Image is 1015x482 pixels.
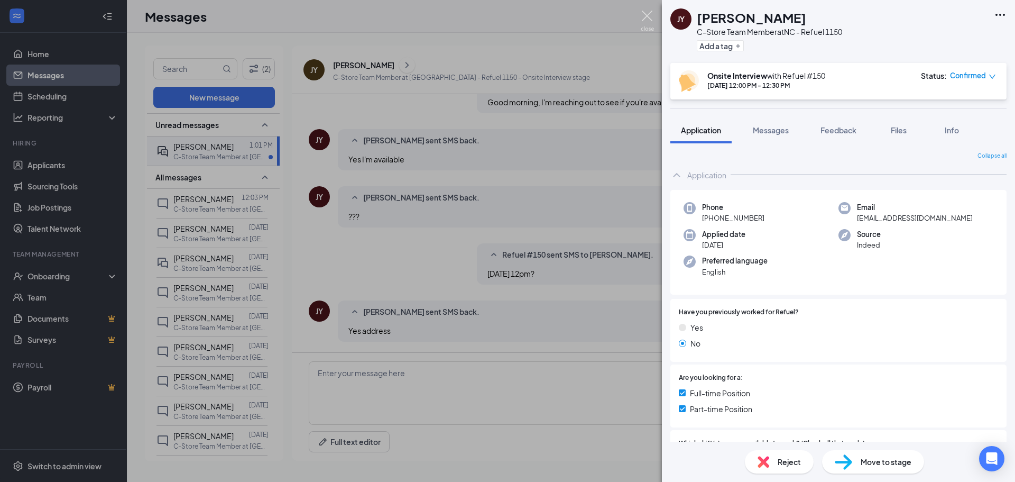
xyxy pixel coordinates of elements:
span: Preferred language [702,256,768,266]
span: [PHONE_NUMBER] [702,213,764,223]
div: [DATE] 12:00 PM - 12:30 PM [707,81,825,90]
div: Open Intercom Messenger [979,446,1004,471]
span: Collapse all [977,152,1007,160]
span: Reject [778,456,801,468]
div: Status : [921,70,947,81]
span: Are you looking for a: [679,373,743,383]
div: JY [677,14,685,24]
div: with Refuel #150 [707,70,825,81]
h1: [PERSON_NAME] [697,8,806,26]
svg: ChevronUp [670,169,683,181]
b: Onsite Interview [707,71,767,80]
span: Applied date [702,229,745,240]
span: Messages [753,125,789,135]
span: Move to stage [861,456,911,468]
span: Have you previously worked for Refuel? [679,307,799,317]
span: Which shift(s) are you available to work? (Check all that apply) [679,439,865,449]
div: C-Store Team Member at NC - Refuel 1150 [697,26,842,37]
span: Full-time Position [690,387,750,399]
span: No [690,338,700,349]
span: Info [945,125,959,135]
span: Yes [690,322,703,333]
span: Source [857,229,881,240]
svg: Plus [735,43,741,49]
span: Part-time Position [690,403,752,415]
span: Phone [702,202,764,213]
span: Confirmed [950,70,986,81]
span: down [989,73,996,80]
span: [DATE] [702,240,745,250]
span: Feedback [820,125,856,135]
span: Email [857,202,973,213]
svg: Ellipses [994,8,1007,21]
span: English [702,267,768,277]
span: Files [891,125,907,135]
span: Indeed [857,240,881,250]
span: Application [681,125,721,135]
span: [EMAIL_ADDRESS][DOMAIN_NAME] [857,213,973,223]
button: PlusAdd a tag [697,40,744,51]
div: Application [687,170,726,180]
